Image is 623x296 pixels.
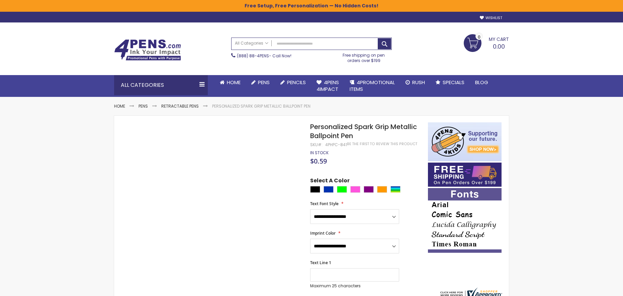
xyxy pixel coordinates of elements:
div: Availability [310,150,329,156]
span: Rush [412,79,425,86]
div: Assorted [390,186,400,193]
div: All Categories [114,75,208,95]
a: Pens [139,103,148,109]
span: 4Pens 4impact [317,79,339,93]
strong: SKU [310,142,323,147]
a: Retractable Pens [161,103,199,109]
a: 4PROMOTIONALITEMS [344,75,400,97]
a: Pencils [275,75,311,90]
span: Personalized Spark Grip Metallic Ballpoint Pen [310,122,417,140]
img: Free shipping on orders over $199 [428,163,502,187]
span: All Categories [235,41,268,46]
img: 4pens 4 kids [428,122,502,161]
span: - Call Now! [237,53,291,59]
img: font-personalization-examples [428,188,502,253]
a: Blog [470,75,494,90]
div: Blue [324,186,334,193]
div: Lime Green [337,186,347,193]
a: 0.00 0 [464,34,509,51]
div: 4PHPC-841 [325,142,347,147]
a: Wishlist [480,15,502,20]
span: Imprint Color [310,230,336,236]
div: Black [310,186,320,193]
a: Pens [246,75,275,90]
span: Select A Color [310,177,350,186]
img: 4Pens Custom Pens and Promotional Products [114,39,181,61]
span: 4PROMOTIONAL ITEMS [350,79,395,93]
span: Text Font Style [310,201,339,206]
a: All Categories [232,38,272,49]
div: Purple [364,186,374,193]
div: Free shipping on pen orders over $199 [336,50,392,63]
span: 0.00 [493,42,505,51]
li: Personalized Spark Grip Metallic Ballpoint Pen [212,104,310,109]
span: Text Line 1 [310,260,331,265]
a: 4Pens4impact [311,75,344,97]
span: Pens [258,79,270,86]
a: (888) 88-4PENS [237,53,269,59]
a: Rush [400,75,430,90]
span: 0 [478,34,480,40]
a: Be the first to review this product [347,141,417,146]
span: Pencils [287,79,306,86]
span: $0.59 [310,157,327,166]
a: Home [114,103,125,109]
div: Orange [377,186,387,193]
a: Home [214,75,246,90]
a: Specials [430,75,470,90]
span: Blog [475,79,488,86]
div: Pink [350,186,360,193]
p: Maximum 25 characters [310,283,399,289]
span: Specials [443,79,464,86]
span: Home [227,79,241,86]
span: In stock [310,150,329,156]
